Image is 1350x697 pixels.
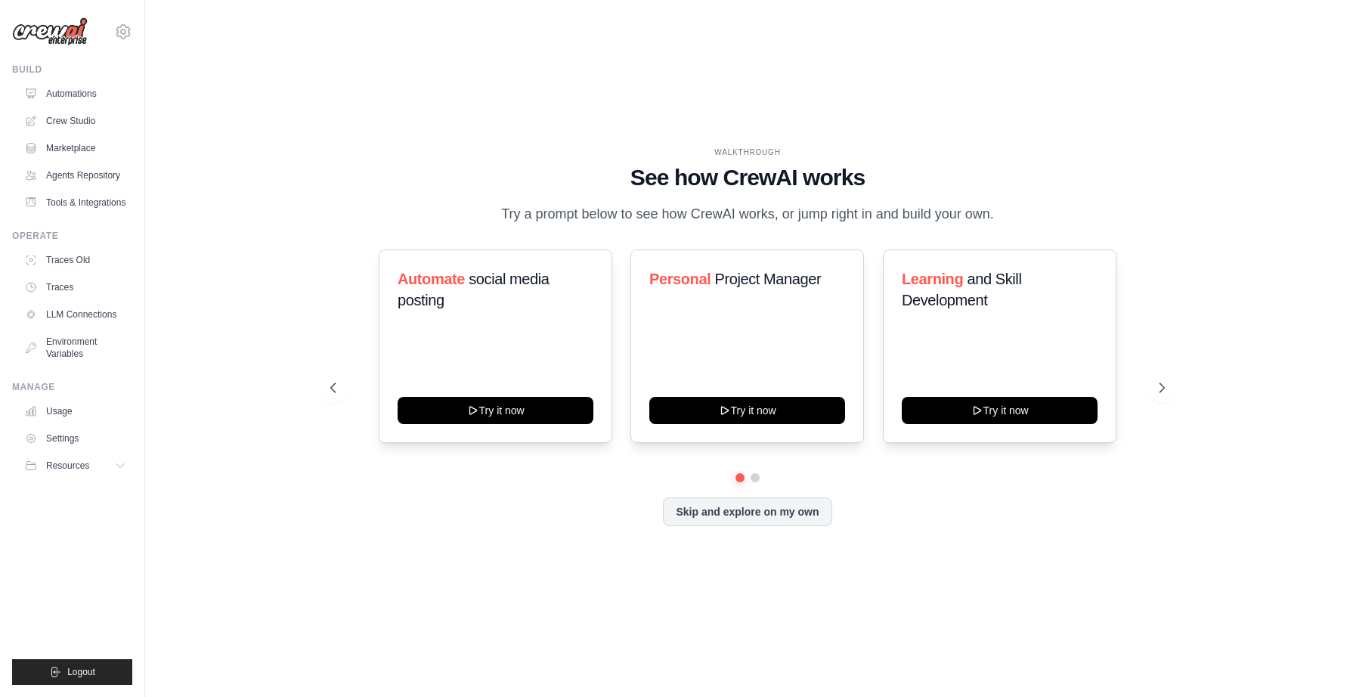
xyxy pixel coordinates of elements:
button: Resources [18,454,132,478]
a: Traces [18,275,132,299]
img: Logo [12,17,88,46]
a: Settings [18,426,132,451]
button: Logout [12,659,132,685]
span: Automate [398,271,465,287]
span: social media posting [398,271,550,308]
button: Skip and explore on my own [663,497,831,526]
span: Project Manager [715,271,822,287]
a: Crew Studio [18,109,132,133]
a: Usage [18,399,132,423]
h1: See how CrewAI works [330,164,1165,191]
a: Environment Variables [18,330,132,366]
span: Learning [902,271,963,287]
span: Logout [67,666,95,678]
div: Operate [12,230,132,242]
a: Marketplace [18,136,132,160]
span: Personal [649,271,711,287]
div: Manage [12,381,132,393]
span: and Skill Development [902,271,1021,308]
div: WALKTHROUGH [330,147,1165,158]
a: Automations [18,82,132,106]
a: Traces Old [18,248,132,272]
a: Agents Repository [18,163,132,187]
button: Try it now [398,397,593,424]
iframe: Chat Widget [1274,624,1350,697]
button: Try it now [902,397,1098,424]
span: Resources [46,460,89,472]
button: Try it now [649,397,845,424]
a: LLM Connections [18,302,132,327]
div: Build [12,64,132,76]
p: Try a prompt below to see how CrewAI works, or jump right in and build your own. [494,203,1002,225]
a: Tools & Integrations [18,191,132,215]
